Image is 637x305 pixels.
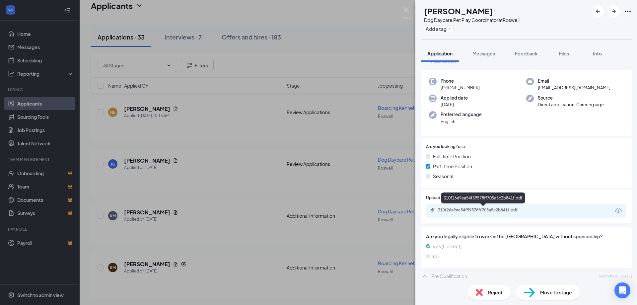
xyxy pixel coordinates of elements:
svg: ChevronUp [421,272,429,280]
button: PlusAdd a tag [424,25,454,32]
span: Move to stage [540,289,572,296]
span: Submitted: [599,273,618,279]
span: Seasonal [433,173,453,180]
div: Dog Daycare Pet Play Coordinator at Roswell [424,17,520,23]
svg: ArrowLeftNew [594,7,602,15]
svg: Ellipses [624,7,632,15]
span: [DATE] [621,273,632,279]
div: Open Intercom Messenger [614,282,630,298]
span: Application [427,50,453,56]
svg: Paperclip [430,207,435,213]
div: 310f26e9ea54f59578ff705a5c2b841f.pdf [438,207,531,213]
span: Info [593,50,602,56]
h1: [PERSON_NAME] [424,5,493,17]
span: Upload Resume [426,195,456,201]
button: ArrowLeftNew [592,5,604,17]
span: Preferred language [441,111,482,118]
span: Feedback [515,50,537,56]
span: no [433,253,439,260]
span: Direct application, Careers page [538,101,604,108]
span: [DATE] [441,101,468,108]
span: Part-time Position [433,163,472,170]
span: Messages [472,50,495,56]
span: Are you looking for a: [426,144,466,150]
span: Applied date [441,95,468,101]
button: ArrowRight [608,5,620,17]
span: Reject [488,289,503,296]
span: Are you legally eligible to work in the [GEOGRAPHIC_DATA] without sponsorship? [426,233,626,240]
svg: Plus [448,27,452,31]
a: Paperclip310f26e9ea54f59578ff705a5c2b841f.pdf [430,207,537,214]
span: Files [559,50,569,56]
div: Pre Qualification [431,273,467,279]
span: Phone [441,78,480,84]
span: [PHONE_NUMBER] [441,84,480,91]
span: English [441,118,482,125]
svg: Download [614,207,622,215]
span: [EMAIL_ADDRESS][DOMAIN_NAME] [538,84,610,91]
svg: ArrowRight [610,7,618,15]
div: 310f26e9ea54f59578ff705a5c2b841f.pdf [441,192,525,203]
span: Full-time Position [433,153,471,160]
span: Source [538,95,604,101]
span: yes (Correct) [433,243,461,250]
span: Email [538,78,610,84]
